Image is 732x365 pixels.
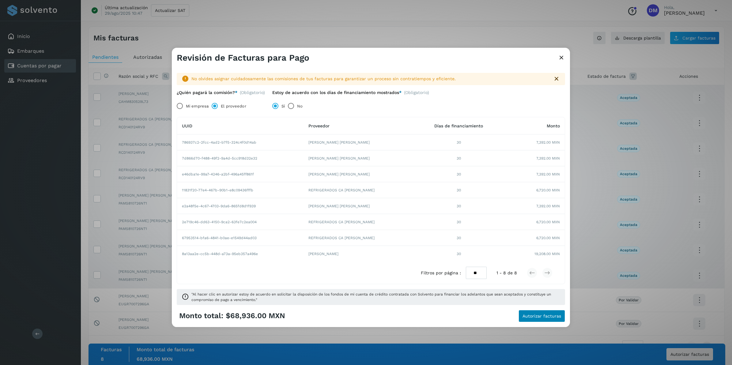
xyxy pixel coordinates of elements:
td: 7d866d70-f488-49f2-9a4d-5cc918d32e32 [177,150,304,166]
span: (Obligatorio) [404,90,429,98]
td: e46dba1e-99a7-4246-a2bf-496a45ff861f [177,166,304,182]
td: 30 [416,214,502,230]
span: 6,720.00 MXN [536,219,560,225]
span: 7,392.00 MXN [536,171,560,177]
td: 30 [416,182,502,198]
td: 30 [416,246,502,262]
td: 30 [416,150,502,166]
td: REFRIGERADOS CA [PERSON_NAME] [304,214,416,230]
button: Autorizar facturas [519,310,565,322]
span: $68,936.00 MXN [226,312,285,321]
td: REFRIGERADOS CA [PERSON_NAME] [304,182,416,198]
td: 30 [416,198,502,214]
label: No [297,100,303,112]
span: Filtros por página : [421,270,461,276]
td: 30 [416,230,502,246]
span: Monto [547,123,560,128]
td: [PERSON_NAME] [304,246,416,262]
span: 6,720.00 MXN [536,187,560,193]
label: ¿Quién pagará la comisión? [177,90,237,95]
span: Autorizar facturas [523,314,561,318]
span: 19,208.00 MXN [534,251,560,257]
label: Mi empresa [186,100,209,112]
span: 7,392.00 MXN [536,203,560,209]
span: 7,392.00 MXN [536,156,560,161]
span: Días de financiamiento [434,123,483,128]
span: 1 - 8 de 8 [496,270,517,276]
span: Monto total: [179,312,223,321]
td: 67953514-bfa6-4841-b0ae-e1549d44ad03 [177,230,304,246]
td: [PERSON_NAME] [PERSON_NAME] [304,198,416,214]
td: [PERSON_NAME] [PERSON_NAME] [304,150,416,166]
span: "Al hacer clic en autorizar estoy de acuerdo en solicitar la disposición de los fondos de mi cuen... [191,292,560,303]
td: 30 [416,134,502,150]
td: 786937c2-2fcc-4ad2-b7f5-324c4f0d14ab [177,134,304,150]
span: Proveedor [308,123,330,128]
td: 11831f20-77e4-467b-90b1-e8c09436fffb [177,182,304,198]
td: 8a13aa2e-cc5b-448d-a73a-95eb357a496e [177,246,304,262]
span: UUID [182,123,192,128]
label: Sí [281,100,285,112]
td: e2a48f5e-4c67-4703-9da6-865fd8d1f939 [177,198,304,214]
td: 2e719c46-dd63-4150-9ca2-63fe7c2ea004 [177,214,304,230]
label: El proveedor [221,100,246,112]
div: No olvides asignar cuidadosamente las comisiones de tus facturas para garantizar un proceso sin c... [191,76,548,82]
span: 7,392.00 MXN [536,140,560,145]
label: Estoy de acuerdo con los días de financiamiento mostrados [272,90,402,95]
td: 30 [416,166,502,182]
td: [PERSON_NAME] [PERSON_NAME] [304,166,416,182]
td: [PERSON_NAME] [PERSON_NAME] [304,134,416,150]
span: (Obligatorio) [240,90,265,95]
td: REFRIGERADOS CA [PERSON_NAME] [304,230,416,246]
h3: Revisión de Facturas para Pago [177,53,309,63]
span: 6,720.00 MXN [536,235,560,241]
